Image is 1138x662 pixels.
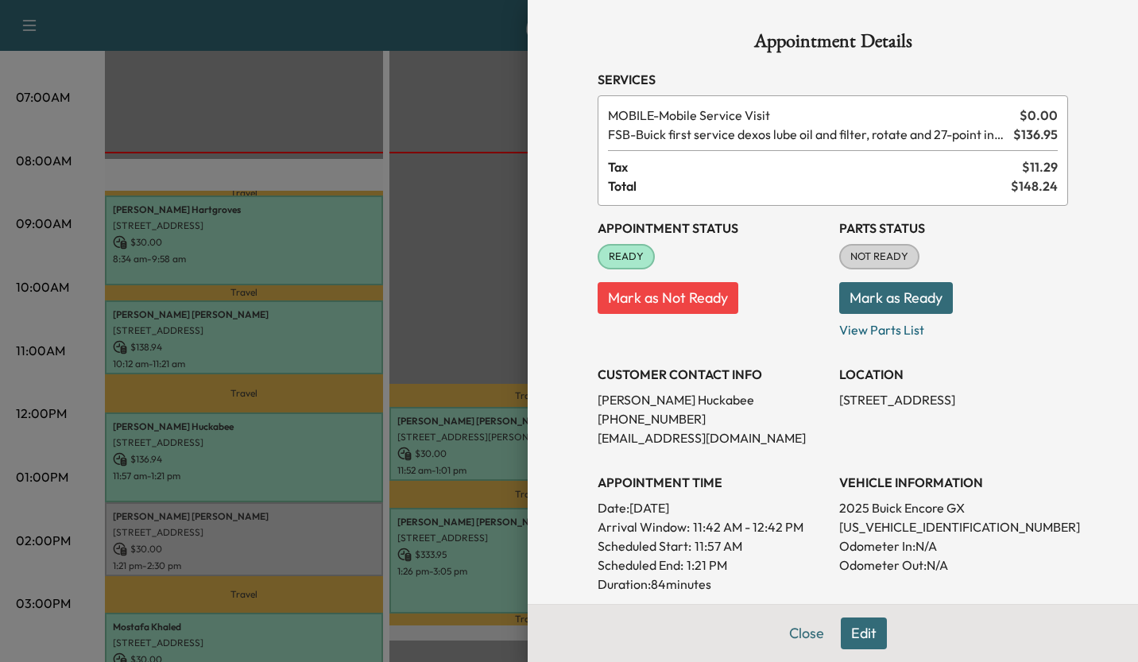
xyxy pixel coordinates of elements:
h3: VEHICLE INFORMATION [839,473,1068,492]
span: Total [608,176,1011,196]
span: READY [599,249,653,265]
h3: Appointment Status [598,219,826,238]
span: Tax [608,157,1022,176]
h3: Services [598,70,1068,89]
p: [PHONE_NUMBER] [598,409,826,428]
p: Odometer In: N/A [839,536,1068,556]
h3: LOCATION [839,365,1068,384]
span: $ 0.00 [1020,106,1058,125]
p: View Parts List [839,314,1068,339]
p: [STREET_ADDRESS] [839,390,1068,409]
p: 2025 Buick Encore GX [839,498,1068,517]
span: $ 11.29 [1022,157,1058,176]
p: [US_VEHICLE_IDENTIFICATION_NUMBER] [839,517,1068,536]
p: [EMAIL_ADDRESS][DOMAIN_NAME] [598,428,826,447]
h3: CUSTOMER CONTACT INFO [598,365,826,384]
p: Duration: 84 minutes [598,575,826,594]
button: Close [779,617,834,649]
p: [PERSON_NAME] Huckabee [598,390,826,409]
button: Mark as Not Ready [598,282,738,314]
p: 11:57 AM [695,536,742,556]
span: Buick first service dexos lube oil and filter, rotate and 27-point inspection. [608,125,1007,144]
p: Scheduled End: [598,556,683,575]
p: Odometer Out: N/A [839,556,1068,575]
span: Mobile Service Visit [608,106,1013,125]
h1: Appointment Details [598,32,1068,57]
span: 11:42 AM - 12:42 PM [693,517,803,536]
p: Arrival Window: [598,517,826,536]
h3: Parts Status [839,219,1068,238]
span: $ 148.24 [1011,176,1058,196]
p: 1:21 PM [687,556,727,575]
p: Scheduled Start: [598,536,691,556]
button: Mark as Ready [839,282,953,314]
p: Date: [DATE] [598,498,826,517]
span: $ 136.95 [1013,125,1058,144]
button: Edit [841,617,887,649]
span: NOT READY [841,249,918,265]
h3: APPOINTMENT TIME [598,473,826,492]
